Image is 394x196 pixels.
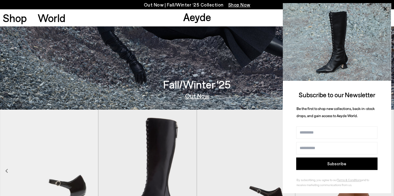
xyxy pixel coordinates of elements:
[163,79,231,90] h3: Fall/Winter '25
[337,178,361,182] a: Terms & Conditions
[228,2,250,7] span: Navigate to /collections/new-in
[296,157,377,170] button: Subscribe
[283,3,391,81] img: 2a6287a1333c9a56320fd6e7b3c4a9a9.jpg
[144,1,250,9] p: Out Now | Fall/Winter ‘25 Collection
[297,178,337,182] span: By subscribing, you agree to our
[297,106,375,118] span: Be the first to shop new collections, back-in-stock drops, and gain access to Aeyde World.
[185,93,209,99] a: Out Now
[3,12,27,23] a: Shop
[299,91,375,98] span: Subscribe to our Newsletter
[38,12,65,23] a: World
[183,10,211,23] a: Aeyde
[5,167,8,175] div: Previous slide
